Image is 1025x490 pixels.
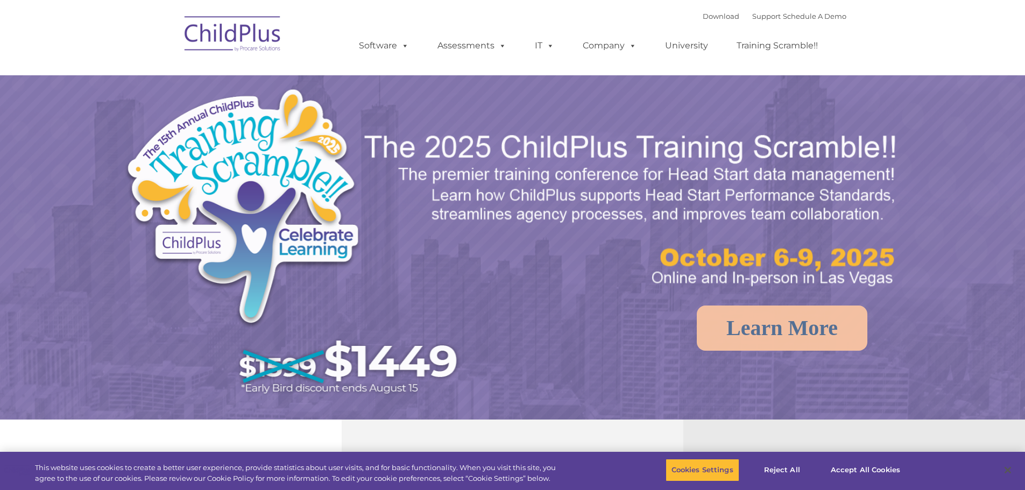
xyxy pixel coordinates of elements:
button: Cookies Settings [666,459,739,481]
a: Download [703,12,739,20]
button: Reject All [748,459,816,481]
button: Accept All Cookies [825,459,906,481]
font: | [703,12,846,20]
a: Learn More [697,306,867,351]
a: Company [572,35,647,56]
a: University [654,35,719,56]
div: This website uses cookies to create a better user experience, provide statistics about user visit... [35,463,564,484]
a: Schedule A Demo [783,12,846,20]
a: Training Scramble!! [726,35,829,56]
a: IT [524,35,565,56]
a: Software [348,35,420,56]
img: ChildPlus by Procare Solutions [179,9,287,62]
a: Assessments [427,35,517,56]
a: Support [752,12,781,20]
button: Close [996,458,1020,482]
